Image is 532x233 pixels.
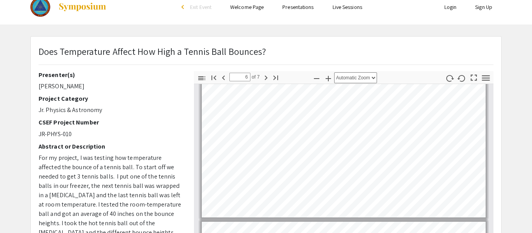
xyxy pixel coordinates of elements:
[207,72,220,83] button: Go to First Page
[39,130,182,139] p: JR-PHYS-010
[190,4,211,11] span: Exit Event
[39,71,182,79] h2: Presenter(s)
[39,105,182,115] p: Jr. Physics & Astronomy
[467,71,481,82] button: Switch to Presentation Mode
[217,72,230,83] button: Previous Page
[229,73,250,81] input: Page
[455,72,469,84] button: Rotate Counterclockwise
[443,72,456,84] button: Rotate Clockwise
[198,54,489,221] div: Page 6
[39,82,182,91] p: [PERSON_NAME]
[39,44,266,58] p: Does Temperature Affect How High a Tennis Ball Bounces?
[310,72,323,84] button: Zoom Out
[333,4,362,11] a: Live Sessions
[282,4,314,11] a: Presentations
[269,72,282,83] button: Go to Last Page
[322,72,335,84] button: Zoom In
[39,119,182,126] h2: CSEF Project Number
[195,72,208,84] button: Toggle Sidebar
[39,143,182,150] h2: Abstract or Description
[39,95,182,102] h2: Project Category
[334,72,377,83] select: Zoom
[181,5,186,9] div: arrow_back_ios
[444,4,457,11] a: Login
[58,2,107,12] img: Symposium by ForagerOne
[479,72,493,84] button: Tools
[475,4,492,11] a: Sign Up
[259,72,273,83] button: Next Page
[230,4,264,11] a: Welcome Page
[250,73,260,81] span: of 7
